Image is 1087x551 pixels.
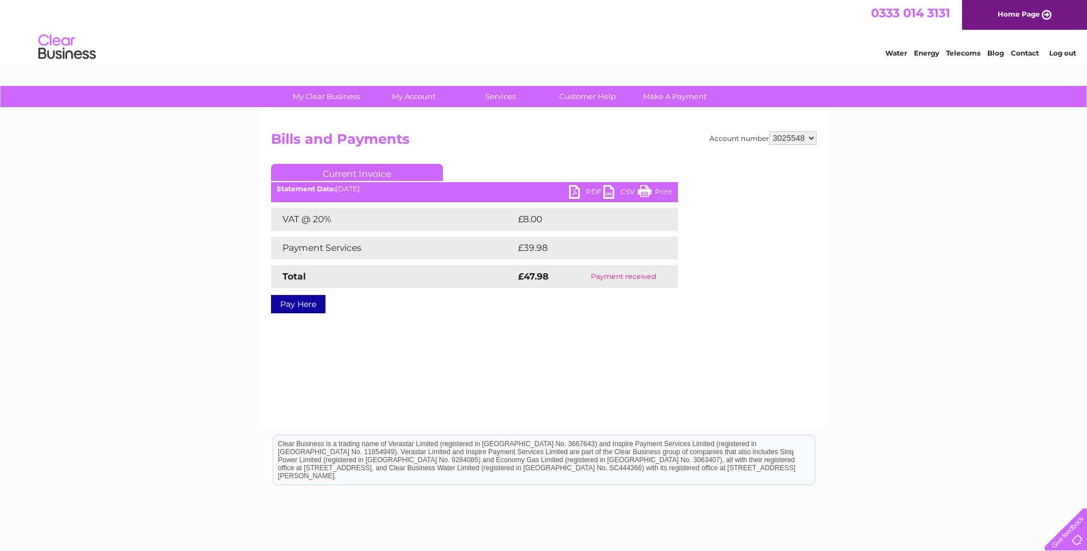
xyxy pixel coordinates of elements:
[282,271,306,282] strong: Total
[987,49,1004,57] a: Blog
[914,49,939,57] a: Energy
[570,265,677,288] td: Payment received
[271,185,678,193] div: [DATE]
[638,185,672,202] a: Print
[271,208,515,231] td: VAT @ 20%
[515,237,656,259] td: £39.98
[453,86,548,107] a: Services
[871,6,950,20] a: 0333 014 3131
[569,185,603,202] a: PDF
[540,86,635,107] a: Customer Help
[1011,49,1039,57] a: Contact
[709,131,817,145] div: Account number
[1049,49,1076,57] a: Log out
[366,86,461,107] a: My Account
[279,86,374,107] a: My Clear Business
[273,6,815,56] div: Clear Business is a trading name of Verastar Limited (registered in [GEOGRAPHIC_DATA] No. 3667643...
[518,271,548,282] strong: £47.98
[277,184,336,193] b: Statement Date:
[38,30,96,65] img: logo.png
[271,131,817,153] h2: Bills and Payments
[271,237,515,259] td: Payment Services
[515,208,652,231] td: £8.00
[946,49,980,57] a: Telecoms
[271,295,325,313] a: Pay Here
[271,164,443,181] a: Current Invoice
[885,49,907,57] a: Water
[627,86,722,107] a: Make A Payment
[603,185,638,202] a: CSV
